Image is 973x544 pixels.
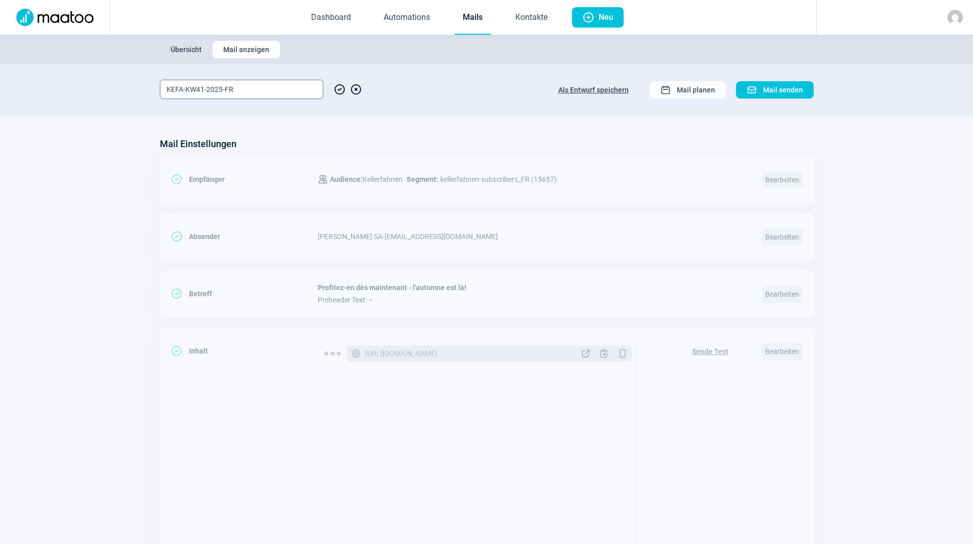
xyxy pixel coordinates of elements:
[330,175,363,183] span: Audience:
[318,169,557,190] div: kellerfahnen-subscribers_FR (15657)
[171,226,318,247] div: Absender
[365,348,437,359] span: [URL][DOMAIN_NAME]
[736,81,814,99] button: Mail senden
[212,41,280,58] button: Mail anzeigen
[171,41,202,58] span: Übersicht
[330,173,402,185] span: Kellerfahnen
[947,10,963,25] img: avatar
[572,7,624,28] button: Neu
[455,1,491,35] a: Mails
[548,81,639,99] button: Als Entwurf speichern
[223,41,269,58] span: Mail anzeigen
[171,169,318,190] div: Empfänger
[171,341,318,361] div: Inhalt
[681,341,739,360] button: Sende Test
[762,228,803,246] span: Bearbeiten
[507,1,556,35] a: Kontakte
[762,343,803,360] span: Bearbeiten
[171,283,318,304] div: Betreff
[303,1,359,35] a: Dashboard
[318,283,750,292] span: Profitez-en dès maintenant - l'automne est là!
[762,171,803,188] span: Bearbeiten
[558,82,629,98] span: Als Entwurf speichern
[318,226,750,247] div: [PERSON_NAME] SA - [EMAIL_ADDRESS][DOMAIN_NAME]
[763,82,803,98] span: Mail senden
[762,286,803,303] span: Bearbeiten
[650,81,726,99] button: Mail planen
[677,82,715,98] span: Mail planen
[10,9,100,26] img: Logo
[599,7,613,28] span: Neu
[375,1,438,35] a: Automations
[318,296,750,304] span: Preheader Text: –
[160,136,236,152] h3: Mail Einstellungen
[160,41,212,58] button: Übersicht
[407,173,438,185] span: Segment:
[692,343,728,360] span: Sende Test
